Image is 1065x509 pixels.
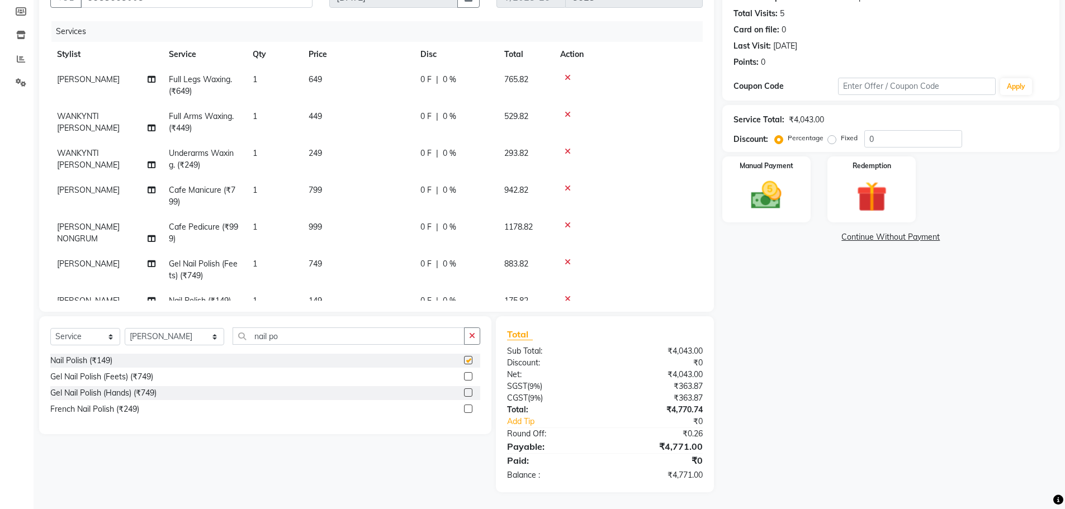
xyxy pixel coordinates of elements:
[309,296,322,306] span: 149
[605,440,711,453] div: ₹4,771.00
[443,184,456,196] span: 0 %
[50,387,157,399] div: Gel Nail Polish (Hands) (₹749)
[553,42,703,67] th: Action
[57,185,120,195] span: [PERSON_NAME]
[443,74,456,85] span: 0 %
[733,8,778,20] div: Total Visits:
[57,74,120,84] span: [PERSON_NAME]
[420,295,432,307] span: 0 F
[57,148,120,170] span: WANKYNTI [PERSON_NAME]
[733,80,839,92] div: Coupon Code
[420,258,432,270] span: 0 F
[169,185,235,207] span: Cafe Manicure (₹799)
[169,222,238,244] span: Cafe Pedicure (₹999)
[605,345,711,357] div: ₹4,043.00
[57,222,120,244] span: [PERSON_NAME] NONGRUM
[605,469,711,481] div: ₹4,771.00
[233,327,465,345] input: Search or Scan
[499,454,605,467] div: Paid:
[504,74,528,84] span: 765.82
[436,221,438,233] span: |
[605,428,711,440] div: ₹0.26
[504,185,528,195] span: 942.82
[57,111,120,133] span: WANKYNTI [PERSON_NAME]
[309,222,322,232] span: 999
[733,134,768,145] div: Discount:
[253,74,257,84] span: 1
[499,345,605,357] div: Sub Total:
[253,259,257,269] span: 1
[253,148,257,158] span: 1
[623,416,711,427] div: ₹0
[420,221,432,233] span: 0 F
[436,295,438,307] span: |
[605,380,711,392] div: ₹363.87
[605,357,711,369] div: ₹0
[725,231,1057,243] a: Continue Without Payment
[773,40,797,52] div: [DATE]
[436,111,438,122] span: |
[57,296,120,306] span: [PERSON_NAME]
[414,42,498,67] th: Disc
[420,111,432,122] span: 0 F
[169,111,234,133] span: Full Arms Waxing. (₹449)
[169,259,238,280] span: Gel Nail Polish (Feets) (₹749)
[605,404,711,416] div: ₹4,770.74
[169,148,234,170] span: Underarms Waxing. (₹249)
[436,184,438,196] span: |
[605,392,711,404] div: ₹363.87
[443,258,456,270] span: 0 %
[499,380,605,392] div: ( )
[740,161,793,171] label: Manual Payment
[529,382,540,391] span: 9%
[507,393,528,403] span: CGST
[733,24,779,36] div: Card on file:
[443,111,456,122] span: 0 %
[50,403,139,415] div: French Nail Polish (₹249)
[50,355,112,367] div: Nail Polish (₹149)
[246,42,302,67] th: Qty
[499,392,605,404] div: ( )
[253,111,257,121] span: 1
[253,222,257,232] span: 1
[733,114,784,126] div: Service Total:
[507,329,533,340] span: Total
[741,178,791,213] img: _cash.svg
[51,21,711,42] div: Services
[443,148,456,159] span: 0 %
[504,148,528,158] span: 293.82
[733,40,771,52] div: Last Visit:
[420,184,432,196] span: 0 F
[309,111,322,121] span: 449
[253,185,257,195] span: 1
[605,369,711,380] div: ₹4,043.00
[498,42,553,67] th: Total
[853,161,891,171] label: Redemption
[436,148,438,159] span: |
[841,133,858,143] label: Fixed
[499,369,605,380] div: Net:
[504,296,528,306] span: 175.82
[169,296,231,306] span: Nail Polish (₹149)
[309,148,322,158] span: 249
[847,178,897,216] img: _gift.svg
[605,454,711,467] div: ₹0
[530,393,541,402] span: 9%
[780,8,784,20] div: 5
[499,428,605,440] div: Round Off:
[162,42,246,67] th: Service
[504,259,528,269] span: 883.82
[789,114,824,126] div: ₹4,043.00
[499,404,605,416] div: Total:
[50,42,162,67] th: Stylist
[1000,78,1032,95] button: Apply
[309,74,322,84] span: 649
[309,185,322,195] span: 799
[499,440,605,453] div: Payable:
[253,296,257,306] span: 1
[57,259,120,269] span: [PERSON_NAME]
[504,111,528,121] span: 529.82
[782,24,786,36] div: 0
[420,148,432,159] span: 0 F
[443,295,456,307] span: 0 %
